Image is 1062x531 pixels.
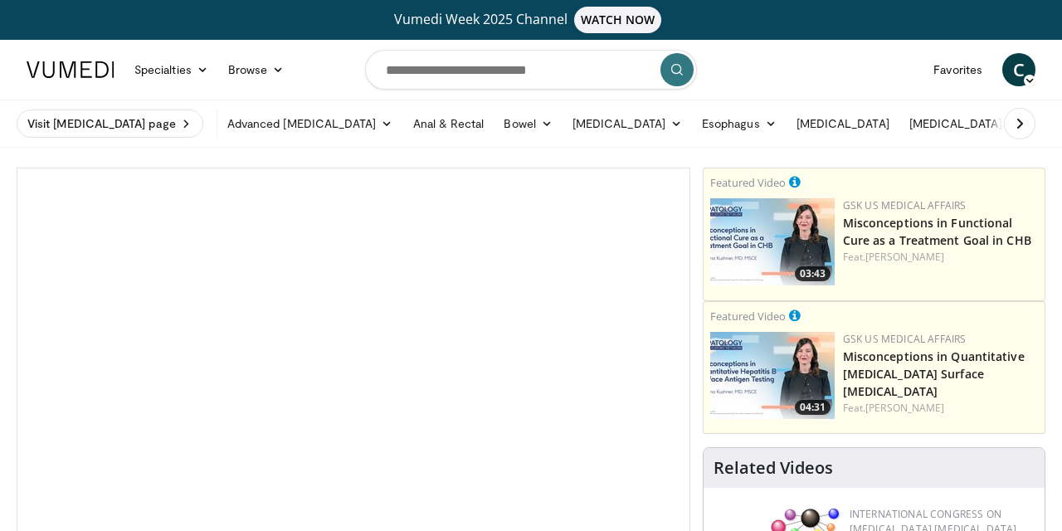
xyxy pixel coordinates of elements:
img: 946a363f-977e-482f-b70f-f1516cc744c3.jpg.150x105_q85_crop-smart_upscale.jpg [710,198,835,285]
div: Feat. [843,250,1038,265]
a: C [1002,53,1035,86]
img: VuMedi Logo [27,61,114,78]
a: [PERSON_NAME] [865,250,944,264]
h4: Related Videos [714,458,833,478]
a: [PERSON_NAME] [865,401,944,415]
a: Visit [MEDICAL_DATA] page [17,110,203,138]
small: Featured Video [710,309,786,324]
a: Specialties [124,53,218,86]
div: Feat. [843,401,1038,416]
a: GSK US Medical Affairs [843,198,967,212]
a: [MEDICAL_DATA] [899,107,1029,140]
span: 04:31 [795,400,831,415]
input: Search topics, interventions [365,50,697,90]
a: Misconceptions in Quantitative [MEDICAL_DATA] Surface [MEDICAL_DATA] [843,348,1025,399]
a: Browse [218,53,295,86]
a: Bowel [494,107,562,140]
a: 03:43 [710,198,835,285]
small: Featured Video [710,175,786,190]
span: WATCH NOW [574,7,662,33]
a: Favorites [923,53,992,86]
a: 04:31 [710,332,835,419]
img: ea8305e5-ef6b-4575-a231-c141b8650e1f.jpg.150x105_q85_crop-smart_upscale.jpg [710,332,835,419]
a: [MEDICAL_DATA] [563,107,692,140]
a: [MEDICAL_DATA] [787,107,899,140]
a: Vumedi Week 2025 ChannelWATCH NOW [29,7,1033,33]
a: Misconceptions in Functional Cure as a Treatment Goal in CHB [843,215,1031,248]
a: GSK US Medical Affairs [843,332,967,346]
a: Esophagus [692,107,787,140]
a: Advanced [MEDICAL_DATA] [217,107,403,140]
a: Anal & Rectal [403,107,494,140]
span: 03:43 [795,266,831,281]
